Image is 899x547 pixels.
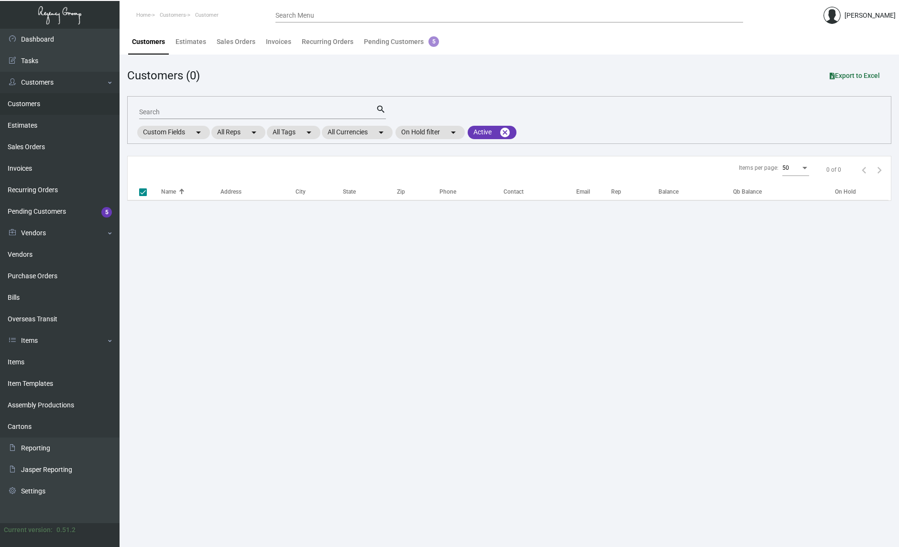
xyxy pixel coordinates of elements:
[448,127,459,138] mat-icon: arrow_drop_down
[782,164,789,171] span: 50
[136,12,151,18] span: Home
[220,187,296,196] div: Address
[611,187,658,196] div: Rep
[266,37,291,47] div: Invoices
[375,127,387,138] mat-icon: arrow_drop_down
[175,37,206,47] div: Estimates
[160,12,186,18] span: Customers
[132,37,165,47] div: Customers
[733,187,762,196] div: Qb Balance
[364,37,439,47] div: Pending Customers
[504,187,524,196] div: Contact
[468,126,516,139] mat-chip: Active
[193,127,204,138] mat-icon: arrow_drop_down
[302,37,353,47] div: Recurring Orders
[267,126,320,139] mat-chip: All Tags
[397,187,405,196] div: Zip
[499,127,511,138] mat-icon: cancel
[217,37,255,47] div: Sales Orders
[739,164,778,172] div: Items per page:
[56,525,76,535] div: 0.51.2
[127,67,200,84] div: Customers (0)
[220,187,241,196] div: Address
[822,67,888,84] button: Export to Excel
[658,187,731,196] div: Balance
[782,165,809,172] mat-select: Items per page:
[161,187,220,196] div: Name
[872,162,887,177] button: Next page
[439,187,504,196] div: Phone
[343,187,397,196] div: State
[296,187,306,196] div: City
[823,7,841,24] img: admin@bootstrapmaster.com
[844,11,896,21] div: [PERSON_NAME]
[835,183,888,200] th: On Hold
[322,126,393,139] mat-chip: All Currencies
[576,183,611,200] th: Email
[303,127,315,138] mat-icon: arrow_drop_down
[830,72,880,79] span: Export to Excel
[211,126,265,139] mat-chip: All Reps
[161,187,176,196] div: Name
[248,127,260,138] mat-icon: arrow_drop_down
[296,187,343,196] div: City
[397,187,439,196] div: Zip
[4,525,53,535] div: Current version:
[504,187,576,196] div: Contact
[611,187,621,196] div: Rep
[733,187,833,196] div: Qb Balance
[658,187,679,196] div: Balance
[137,126,210,139] mat-chip: Custom Fields
[395,126,465,139] mat-chip: On Hold filter
[856,162,872,177] button: Previous page
[343,187,356,196] div: State
[195,12,219,18] span: Customer
[439,187,456,196] div: Phone
[376,104,386,115] mat-icon: search
[826,165,841,174] div: 0 of 0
